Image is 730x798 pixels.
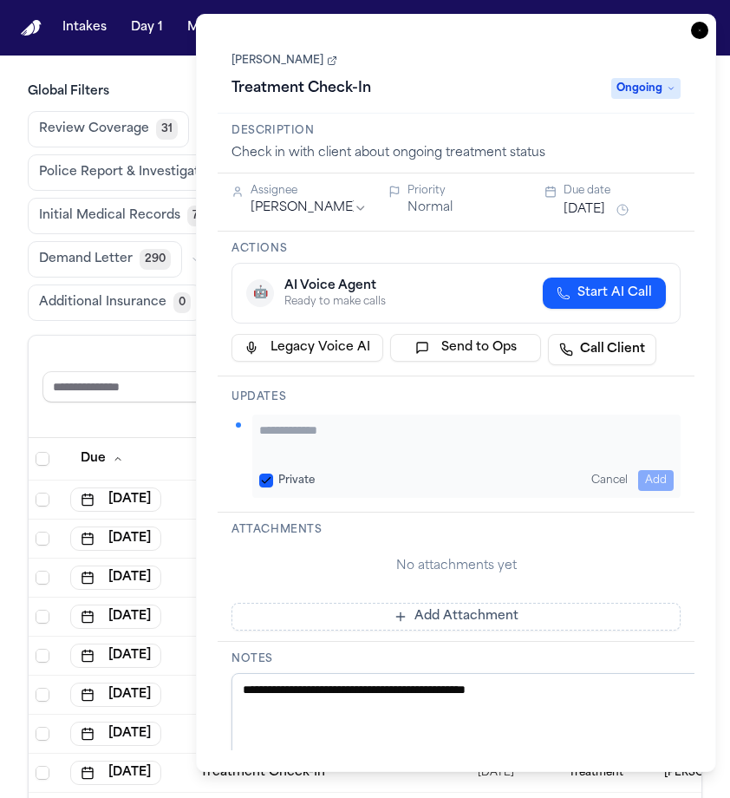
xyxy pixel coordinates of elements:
[28,154,268,191] button: Police Report & Investigation352
[453,12,527,43] button: The Flock
[156,119,178,140] span: 31
[28,285,202,321] button: Additional Insurance0
[253,285,268,302] span: 🤖
[225,75,378,102] h1: Treatment Check-In
[21,20,42,36] img: Finch Logo
[124,12,170,43] button: Day 1
[28,241,182,278] button: Demand Letter290
[55,12,114,43] button: Intakes
[28,111,189,147] button: Review Coverage31
[259,422,674,456] textarea: Add your update
[231,603,681,631] button: Add Attachment
[611,78,681,99] span: Ongoing
[231,652,681,666] h3: Notes
[28,198,219,234] button: Initial Medical Records71
[231,145,681,162] div: Check in with client about ongoing treatment status
[39,207,180,225] span: Initial Medical Records
[180,12,243,43] button: Matters
[231,558,681,575] div: No attachments yet
[39,164,218,181] span: Police Report & Investigation
[231,523,681,537] h3: Attachments
[231,124,681,138] h3: Description
[564,184,681,198] div: Due date
[231,390,681,404] h3: Updates
[543,278,666,309] button: Start AI Call
[28,83,702,101] h3: Global Filters
[39,121,149,138] span: Review Coverage
[407,199,453,217] button: Normal
[231,334,383,362] button: Legacy Voice AI
[187,206,208,226] span: 71
[337,12,383,43] button: Tasks
[39,251,133,268] span: Demand Letter
[584,470,635,491] button: Cancel
[548,334,656,365] a: Call Client
[284,295,386,309] div: Ready to make calls
[39,294,166,311] span: Additional Insurance
[407,184,525,198] div: Priority
[612,199,633,220] button: Snooze task
[251,184,368,198] div: Assignee
[231,54,337,68] a: [PERSON_NAME]
[278,474,315,487] label: Private
[284,278,386,295] div: AI Voice Agent
[140,249,171,270] span: 290
[21,20,42,36] a: Home
[577,285,652,302] span: Start AI Call
[564,201,605,219] button: [DATE]
[173,292,191,313] span: 0
[253,12,327,43] button: Overview
[231,242,681,256] h3: Actions
[394,12,442,43] button: Firms
[638,470,674,491] button: Add
[390,334,542,362] button: Send to Ops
